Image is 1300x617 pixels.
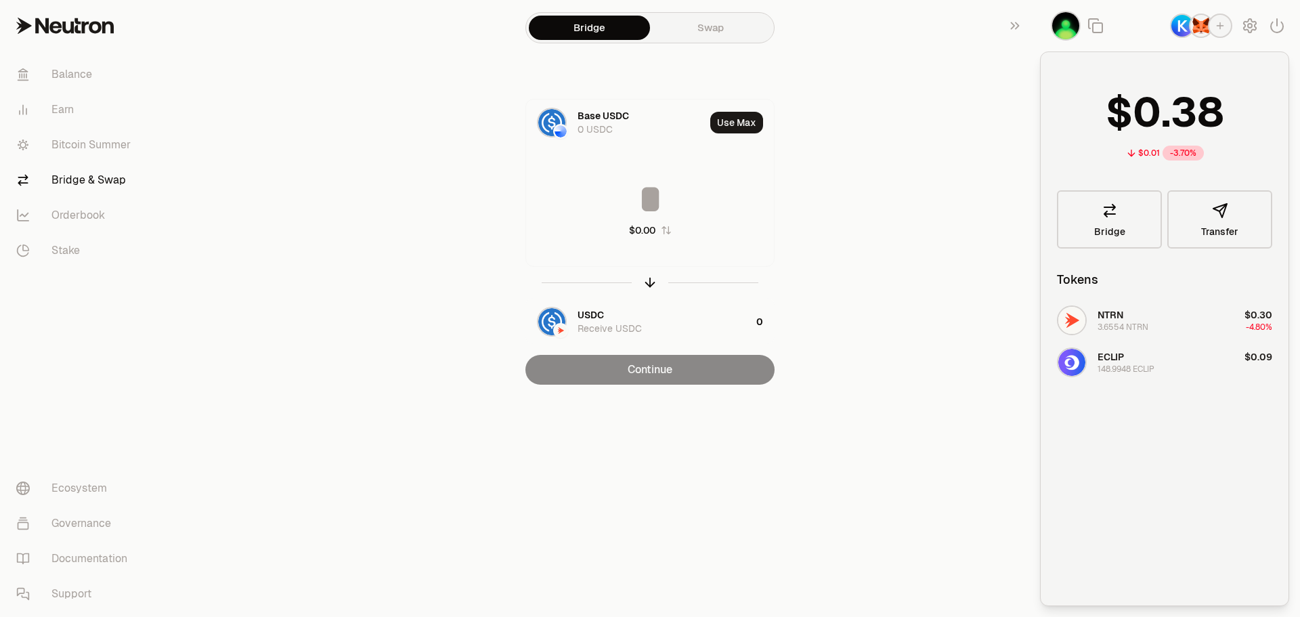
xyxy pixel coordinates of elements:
[5,92,146,127] a: Earn
[756,299,774,345] div: 0
[526,299,774,345] button: USDC LogoNeutron LogoUSDCReceive USDC0
[1058,307,1085,334] img: NTRN Logo
[629,224,672,237] button: $0.00
[5,576,146,612] a: Support
[1244,309,1272,321] span: $0.30
[1190,15,1212,37] img: MetaMask
[1098,309,1123,321] span: NTRN
[1052,12,1079,39] img: Keplr Main Wallet
[5,198,146,233] a: Orderbook
[1163,146,1204,161] div: -3.70%
[1057,270,1098,289] div: Tokens
[578,322,642,335] div: Receive USDC
[1138,148,1160,158] div: $0.01
[1171,15,1193,37] img: Keplr
[526,299,751,345] div: USDC LogoNeutron LogoUSDCReceive USDC
[1243,364,1272,375] span: +0.00%
[1058,349,1085,376] img: ECLIP Logo
[5,541,146,576] a: Documentation
[555,125,567,137] img: Base Logo
[1098,364,1154,375] div: 148.9948 ECLIP
[1057,190,1162,249] a: Bridge
[1098,322,1148,333] div: 3.6554 NTRN
[529,16,650,40] a: Bridge
[1201,227,1238,236] span: Transfer
[1051,11,1081,41] button: Keplr Main Wallet
[1098,351,1124,363] span: ECLIP
[1094,227,1125,236] span: Bridge
[1244,351,1272,363] span: $0.09
[578,109,629,123] div: Base USDC
[1049,300,1280,341] button: NTRN LogoNTRN3.6554 NTRN$0.30-4.80%
[650,16,771,40] a: Swap
[555,324,567,337] img: Neutron Logo
[538,308,565,335] img: USDC Logo
[1167,190,1272,249] button: Transfer
[1170,14,1232,38] button: KeplrMetaMask
[629,224,655,237] div: $0.00
[1246,322,1272,333] span: -4.80%
[5,506,146,541] a: Governance
[538,109,565,136] img: USDC Logo
[5,233,146,268] a: Stake
[5,163,146,198] a: Bridge & Swap
[578,123,613,136] div: 0 USDC
[526,100,705,146] div: USDC LogoBase LogoBase USDC0 USDC
[578,308,604,322] div: USDC
[5,471,146,506] a: Ecosystem
[5,127,146,163] a: Bitcoin Summer
[5,57,146,92] a: Balance
[1049,342,1280,383] button: ECLIP LogoECLIP148.9948 ECLIP$0.09+0.00%
[710,112,763,133] button: Use Max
